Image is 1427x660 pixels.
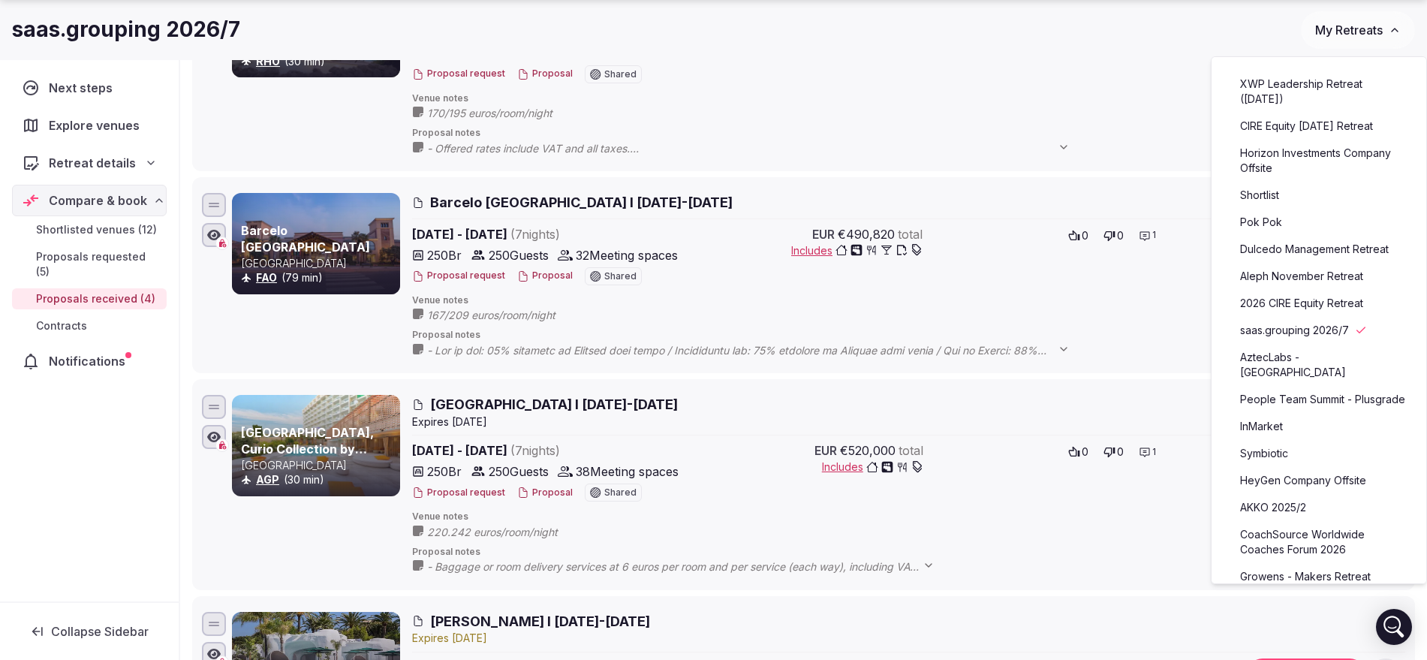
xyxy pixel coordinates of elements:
button: Proposal [517,68,573,80]
div: (79 min) [241,270,397,285]
span: - Offered rates include VAT and all taxes. - Meeting and breakout rooms: During set up and disman... [427,141,1085,156]
span: 220.242 euros/room/night [427,525,588,540]
span: 0 [1082,445,1088,460]
a: Aleph November Retreat [1227,264,1411,288]
a: Proposals received (4) [12,288,167,309]
p: [GEOGRAPHIC_DATA] [241,256,397,271]
span: total [898,225,923,243]
button: Proposal request [412,68,505,80]
div: (30 min) [241,54,397,69]
button: Includes [791,243,923,258]
a: Horizon Investments Company Offsite [1227,141,1411,180]
span: Collapse Sidebar [51,624,149,639]
a: CIRE Equity [DATE] Retreat [1227,114,1411,138]
span: total [899,442,923,460]
button: 0 [1064,442,1093,463]
span: My Retreats [1315,23,1383,38]
span: Venue notes [412,92,1405,105]
a: People Team Summit - Plusgrade [1227,387,1411,411]
span: Proposals requested (5) [36,249,161,279]
a: InMarket [1227,414,1411,438]
span: Contracts [36,318,87,333]
span: Retreat details [49,154,136,172]
span: ( 7 night s ) [510,443,560,458]
span: Shared [604,272,637,281]
a: Explore venues [12,110,167,141]
span: Shortlisted venues (12) [36,222,157,237]
span: 38 Meeting spaces [576,463,679,481]
button: Includes [822,460,923,475]
span: 250 Br [427,463,462,481]
span: Notifications [49,352,131,370]
span: Proposals received (4) [36,291,155,306]
span: EUR [812,225,835,243]
button: Collapse Sidebar [12,615,167,648]
span: EUR [814,442,837,460]
span: Shared [604,70,637,79]
span: [PERSON_NAME] I [DATE]-[DATE] [430,612,650,631]
a: HeyGen Company Offsite [1227,469,1411,493]
h1: saas.grouping 2026/7 [12,15,240,44]
span: €520,000 [840,442,896,460]
a: XWP Leadership Retreat ([DATE]) [1227,72,1411,111]
span: Venue notes [412,294,1405,307]
button: 0 [1064,225,1093,246]
span: 32 Meeting spaces [576,246,678,264]
button: 0 [1099,442,1128,463]
span: [DATE] - [DATE] [412,442,679,460]
span: - Baggage or room delivery services at 6 euros per room and per service (each way), including VAT... [427,559,950,574]
div: Expire s [DATE] [412,414,1405,429]
a: Barcelo [GEOGRAPHIC_DATA] [241,223,370,255]
span: Proposal notes [412,329,1405,342]
a: FAO [256,271,277,284]
span: 0 [1117,228,1124,243]
a: Contracts [12,315,167,336]
a: Symbiotic [1227,442,1411,466]
a: Pok Pok [1227,210,1411,234]
span: 250 Guests [489,463,549,481]
span: 167/209 euros/room/night [427,308,586,323]
span: [GEOGRAPHIC_DATA] I [DATE]-[DATE] [430,395,678,414]
button: RHO [256,54,280,69]
span: 0 [1082,228,1088,243]
span: Proposal notes [412,127,1405,140]
button: AGP [256,472,279,487]
div: Expire s [DATE] [412,631,1405,646]
button: Proposal request [412,487,505,499]
span: ( 7 night s ) [510,227,560,242]
a: Growens - Makers Retreat [1227,565,1411,589]
button: My Retreats [1301,11,1415,49]
span: 0 [1117,445,1124,460]
span: Explore venues [49,116,146,134]
button: Proposal [517,487,573,499]
a: AztecLabs - [GEOGRAPHIC_DATA] [1227,345,1411,384]
a: AKKO 2025/2 [1227,496,1411,520]
span: Venue notes [412,511,1405,523]
span: Proposal notes [412,546,1405,559]
a: [GEOGRAPHIC_DATA], Curio Collection by [PERSON_NAME] [241,425,374,474]
span: 1 [1152,446,1156,459]
a: Dulcedo Management Retreat [1227,237,1411,261]
button: Proposal request [412,270,505,282]
a: Next steps [12,72,167,104]
span: 170/195 euros/room/night [427,106,583,121]
a: Shortlist [1227,183,1411,207]
span: Barcelo [GEOGRAPHIC_DATA] I [DATE]-[DATE] [430,193,733,212]
span: Next steps [49,79,119,97]
a: RHO [256,55,280,68]
p: [GEOGRAPHIC_DATA] [241,458,397,473]
a: Shortlisted venues (12) [12,219,167,240]
a: CoachSource Worldwide Coaches Forum 2026 [1227,523,1411,562]
span: - Lor ip dol: 05% sitametc ad Elitsed doei tempo / Incididuntu lab: 75% etdolore ma Aliquae admi ... [427,343,1085,358]
span: 1 [1152,229,1156,242]
span: 250 Br [427,246,462,264]
span: 250 Guests [489,246,549,264]
span: Compare & book [49,191,147,209]
span: €490,820 [838,225,895,243]
button: Proposal [517,270,573,282]
div: Open Intercom Messenger [1376,609,1412,645]
a: saas.grouping 2026/7 [1227,318,1411,342]
a: Notifications [12,345,167,377]
button: 0 [1099,225,1128,246]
